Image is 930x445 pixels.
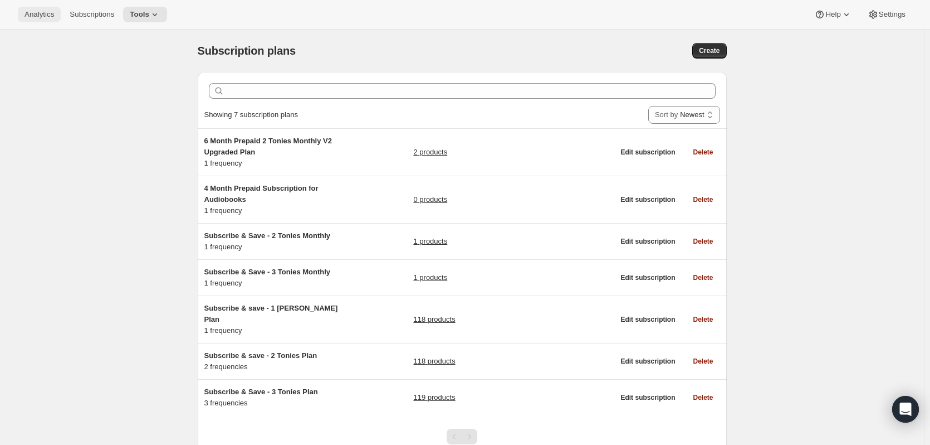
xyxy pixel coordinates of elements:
span: Subscribe & Save - 3 Tonies Plan [204,388,318,396]
button: Edit subscription [614,270,682,286]
span: 6 Month Prepaid 2 Tonies Monthly V2 Upgraded Plan [204,137,332,156]
a: 118 products [413,314,455,325]
span: Showing 7 subscription plans [204,110,298,119]
span: Tools [130,10,149,19]
div: Open Intercom Messenger [892,396,919,423]
div: 1 frequency [204,136,344,169]
a: 1 products [413,236,447,247]
button: Help [807,7,858,22]
button: Delete [686,390,719,405]
button: Edit subscription [614,312,682,327]
a: 119 products [413,392,455,403]
span: Subscribe & save - 2 Tonies Plan [204,351,317,360]
span: Edit subscription [620,148,675,157]
button: Create [692,43,726,59]
button: Edit subscription [614,354,682,369]
a: 1 products [413,272,447,283]
span: Edit subscription [620,273,675,282]
span: Subscriptions [70,10,114,19]
a: 2 products [413,147,447,158]
div: 1 frequency [204,230,344,253]
button: Delete [686,192,719,207]
button: Edit subscription [614,234,682,249]
span: Delete [693,237,713,246]
button: Analytics [18,7,61,22]
span: Delete [693,393,713,402]
span: Subscribe & save - 1 [PERSON_NAME] Plan [204,304,338,323]
span: Edit subscription [620,195,675,204]
div: 1 frequency [204,183,344,216]
a: 0 products [413,194,447,205]
span: Edit subscription [620,237,675,246]
button: Tools [123,7,167,22]
span: Edit subscription [620,393,675,402]
span: Delete [693,357,713,366]
span: Analytics [25,10,54,19]
span: Help [825,10,840,19]
a: 118 products [413,356,455,367]
button: Delete [686,144,719,160]
button: Delete [686,234,719,249]
span: Subscribe & Save - 2 Tonies Monthly [204,231,331,240]
span: Edit subscription [620,357,675,366]
div: 1 frequency [204,303,344,336]
span: Delete [693,148,713,157]
button: Settings [861,7,912,22]
span: Create [699,46,719,55]
span: Delete [693,273,713,282]
nav: Pagination [447,429,477,444]
button: Edit subscription [614,192,682,207]
button: Edit subscription [614,390,682,405]
span: Edit subscription [620,315,675,324]
button: Delete [686,312,719,327]
div: 1 frequency [204,267,344,289]
div: 3 frequencies [204,386,344,409]
span: Subscribe & Save - 3 Tonies Monthly [204,268,331,276]
button: Delete [686,270,719,286]
div: 2 frequencies [204,350,344,373]
button: Delete [686,354,719,369]
span: Delete [693,315,713,324]
button: Edit subscription [614,144,682,160]
button: Subscriptions [63,7,121,22]
span: Delete [693,195,713,204]
span: Settings [879,10,905,19]
span: 4 Month Prepaid Subscription for Audiobooks [204,184,319,204]
span: Subscription plans [198,45,296,57]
